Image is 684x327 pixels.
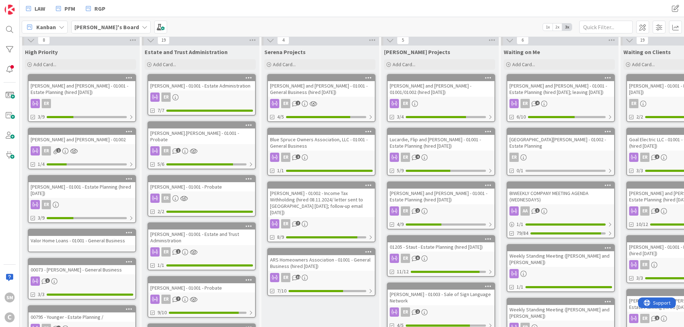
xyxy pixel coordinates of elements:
[268,273,375,282] div: ER
[277,36,289,44] span: 4
[268,81,375,97] div: [PERSON_NAME] and [PERSON_NAME] - 01001 - General Business (hired [DATE])
[623,48,671,56] span: Waiting on Clients
[148,93,255,102] div: ER
[28,81,135,97] div: [PERSON_NAME] and [PERSON_NAME] - 01001 - Estate Planning (hired [DATE])
[148,146,255,155] div: ER
[176,249,181,254] span: 1
[36,23,56,31] span: Kanban
[507,189,614,204] div: BIWEEKLY COMPANY MEETING AGENDA (WEDNESDAYS)
[161,247,171,257] div: ER
[507,135,614,151] div: [GEOGRAPHIC_DATA][PERSON_NAME] - 01002 - Estate Planning
[28,306,135,322] div: 00795 - Younger - Estate Planning /
[393,61,415,68] span: Add Card...
[535,101,540,105] span: 4
[388,290,494,305] div: [PERSON_NAME] - 01003 - Sale of Sign Language Network
[157,208,164,215] span: 2/2
[388,99,494,108] div: ER
[148,295,255,304] div: ER
[281,219,290,228] div: ER
[509,153,519,162] div: ER
[148,230,255,245] div: [PERSON_NAME] - 01001 - Estate and Trust Administration
[388,206,494,216] div: ER
[655,316,659,320] span: 1
[415,309,420,314] span: 2
[264,48,306,56] span: Serena Projects
[388,153,494,162] div: ER
[148,277,255,292] div: [PERSON_NAME] - 01001 - Probate
[15,1,32,10] span: Support
[632,61,655,68] span: Add Card...
[56,148,61,153] span: 1
[401,206,410,216] div: ER
[148,194,255,203] div: ER
[397,221,404,228] span: 4/9
[28,135,135,144] div: [PERSON_NAME] and [PERSON_NAME] - 01002
[268,219,375,228] div: ER
[153,61,176,68] span: Add Card...
[629,99,638,108] div: ER
[388,182,494,204] div: [PERSON_NAME] and [PERSON_NAME] - 01001 - Estate Planning (hired [DATE])
[176,148,181,153] span: 1
[268,135,375,151] div: Blue Spruce Owners Association, LLC - 01001 - General Business
[268,128,375,151] div: Blue Spruce Owners Association, LLC - 01001 - General Business
[507,99,614,108] div: ER
[504,48,540,56] span: Waiting on Me
[148,81,255,90] div: [PERSON_NAME] - 01001 - Estate Administration
[401,99,410,108] div: ER
[268,75,375,97] div: [PERSON_NAME] and [PERSON_NAME] - 01001 - General Business (hired [DATE])
[655,208,659,213] span: 3
[517,167,523,174] span: 0/1
[157,262,164,269] span: 1/1
[35,4,45,13] span: LAW
[388,75,494,97] div: [PERSON_NAME] and [PERSON_NAME] - 01001/01002 (hired [DATE])
[28,75,135,97] div: [PERSON_NAME] and [PERSON_NAME] - 01001 - Estate Planning (hired [DATE])
[5,5,15,15] img: Visit kanbanzone.com
[397,113,404,121] span: 3/4
[42,200,51,209] div: ER
[636,274,643,282] span: 3/3
[507,305,614,321] div: Weekly Standing Meeting ([PERSON_NAME] and [PERSON_NAME])
[388,128,494,151] div: Lucardie, Flip and [PERSON_NAME] - 01001 - Estate Planning (hired [DATE])
[397,36,409,44] span: 5
[5,292,15,302] div: SM
[148,75,255,90] div: [PERSON_NAME] - 01001 - Estate Administration
[38,214,45,222] span: 3/9
[176,296,181,301] span: 7
[296,221,300,226] span: 7
[388,242,494,252] div: 01205 - Staut - Estate Planning (hired [DATE])
[157,36,170,44] span: 19
[281,153,290,162] div: ER
[28,128,135,144] div: [PERSON_NAME] and [PERSON_NAME] - 01002
[277,287,286,295] span: 7/10
[161,295,171,304] div: ER
[94,4,105,13] span: RGP
[415,154,420,159] span: 4
[157,107,164,114] span: 7/7
[640,206,649,216] div: ER
[42,99,51,108] div: ER
[640,314,649,323] div: ER
[161,93,171,102] div: ER
[388,189,494,204] div: [PERSON_NAME] and [PERSON_NAME] - 01001 - Estate Planning (hired [DATE])
[296,275,300,279] span: 11
[28,259,135,274] div: 00073 - [PERSON_NAME] - General Business
[145,48,228,56] span: Estate and Trust Administration
[25,48,58,56] span: High Priority
[296,154,300,159] span: 2
[388,307,494,317] div: ER
[161,146,171,155] div: ER
[28,182,135,198] div: [PERSON_NAME] - 01001 - Estate Planning (hired [DATE])
[45,278,50,283] span: 1
[636,221,648,228] span: 10/12
[388,135,494,151] div: Lucardie, Flip and [PERSON_NAME] - 01001 - Estate Planning (hired [DATE])
[268,255,375,271] div: ARS Homeowners Association - 01001 - General Business (hired [DATE])
[28,200,135,209] div: ER
[507,220,614,229] div: 1/1
[148,283,255,292] div: [PERSON_NAME] - 01001 - Probate
[507,75,614,97] div: [PERSON_NAME] and [PERSON_NAME] - 01001 - Estate Planning (hired [DATE]; leaving [DATE])
[507,128,614,151] div: [GEOGRAPHIC_DATA][PERSON_NAME] - 01002 - Estate Planning
[401,307,410,317] div: ER
[507,81,614,97] div: [PERSON_NAME] and [PERSON_NAME] - 01001 - Estate Planning (hired [DATE]; leaving [DATE])
[277,113,284,121] span: 4/5
[42,146,51,155] div: ER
